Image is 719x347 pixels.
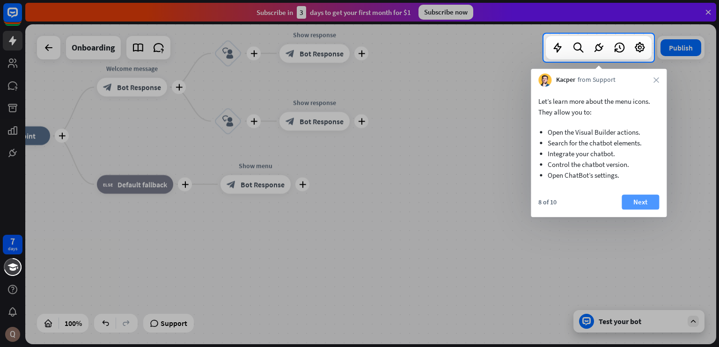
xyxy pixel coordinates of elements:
li: Open ChatBot’s settings. [548,170,650,181]
li: Control the chatbot version. [548,159,650,170]
i: close [653,77,659,83]
div: 8 of 10 [538,198,557,206]
button: Open LiveChat chat widget [7,4,36,32]
button: Next [622,195,659,210]
li: Integrate your chatbot. [548,148,650,159]
span: Kacper [556,75,575,85]
li: Search for the chatbot elements. [548,137,650,148]
li: Open the Visual Builder actions. [548,127,650,137]
p: Let’s learn more about the menu icons. They allow you to: [538,96,659,117]
span: from Support [578,75,616,85]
